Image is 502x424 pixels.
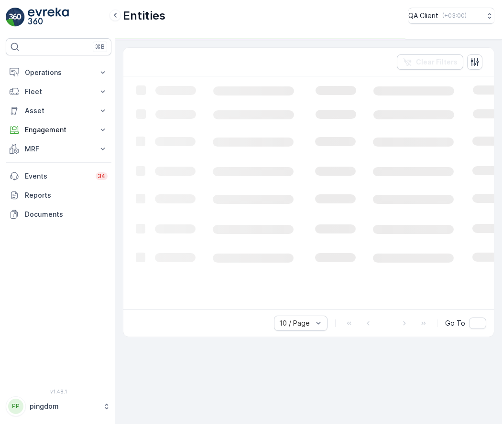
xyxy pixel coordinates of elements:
img: logo_light-DOdMpM7g.png [28,8,69,27]
p: Clear Filters [416,57,458,67]
p: Fleet [25,87,92,96]
a: Documents [6,205,111,224]
button: Fleet [6,82,111,101]
button: QA Client(+03:00) [408,8,494,24]
a: Reports [6,186,111,205]
p: Asset [25,106,92,116]
button: Asset [6,101,111,120]
p: Reports [25,191,108,200]
button: Operations [6,63,111,82]
button: MRF [6,139,111,159]
p: Entities [123,8,165,23]
button: Engagement [6,120,111,139]
div: PP [8,399,23,414]
p: ⌘B [95,43,105,51]
button: Clear Filters [397,54,463,70]
span: v 1.48.1 [6,389,111,394]
p: MRF [25,144,92,154]
img: logo [6,8,25,27]
button: PPpingdom [6,396,111,416]
p: Engagement [25,125,92,135]
a: Events34 [6,167,111,186]
p: ( +03:00 ) [442,12,467,20]
span: Go To [445,318,465,328]
p: QA Client [408,11,438,21]
p: 34 [98,172,106,180]
p: Events [25,171,90,181]
p: Operations [25,68,92,77]
p: Documents [25,210,108,219]
p: pingdom [30,402,98,411]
